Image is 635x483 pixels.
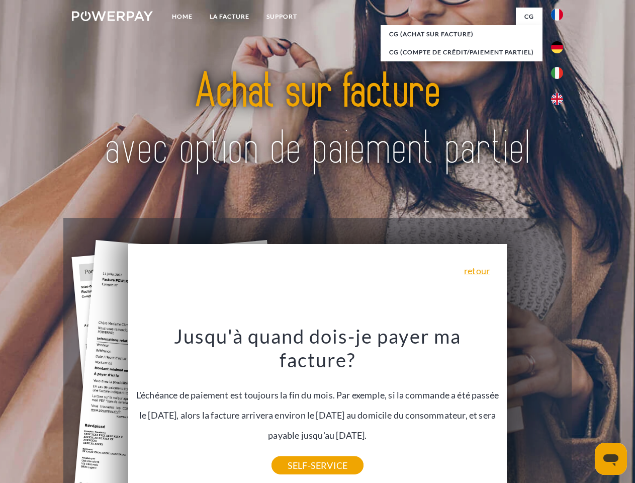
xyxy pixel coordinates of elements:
[96,48,539,193] img: title-powerpay_fr.svg
[271,456,364,474] a: SELF-SERVICE
[551,93,563,105] img: en
[595,443,627,475] iframe: Bouton de lancement de la fenêtre de messagerie
[163,8,201,26] a: Home
[551,9,563,21] img: fr
[258,8,306,26] a: Support
[381,43,542,61] a: CG (Compte de crédit/paiement partiel)
[134,324,501,372] h3: Jusqu'à quand dois-je payer ma facture?
[72,11,153,21] img: logo-powerpay-white.svg
[201,8,258,26] a: LA FACTURE
[134,324,501,465] div: L'échéance de paiement est toujours la fin du mois. Par exemple, si la commande a été passée le [...
[551,41,563,53] img: de
[516,8,542,26] a: CG
[381,25,542,43] a: CG (achat sur facture)
[464,266,490,275] a: retour
[551,67,563,79] img: it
